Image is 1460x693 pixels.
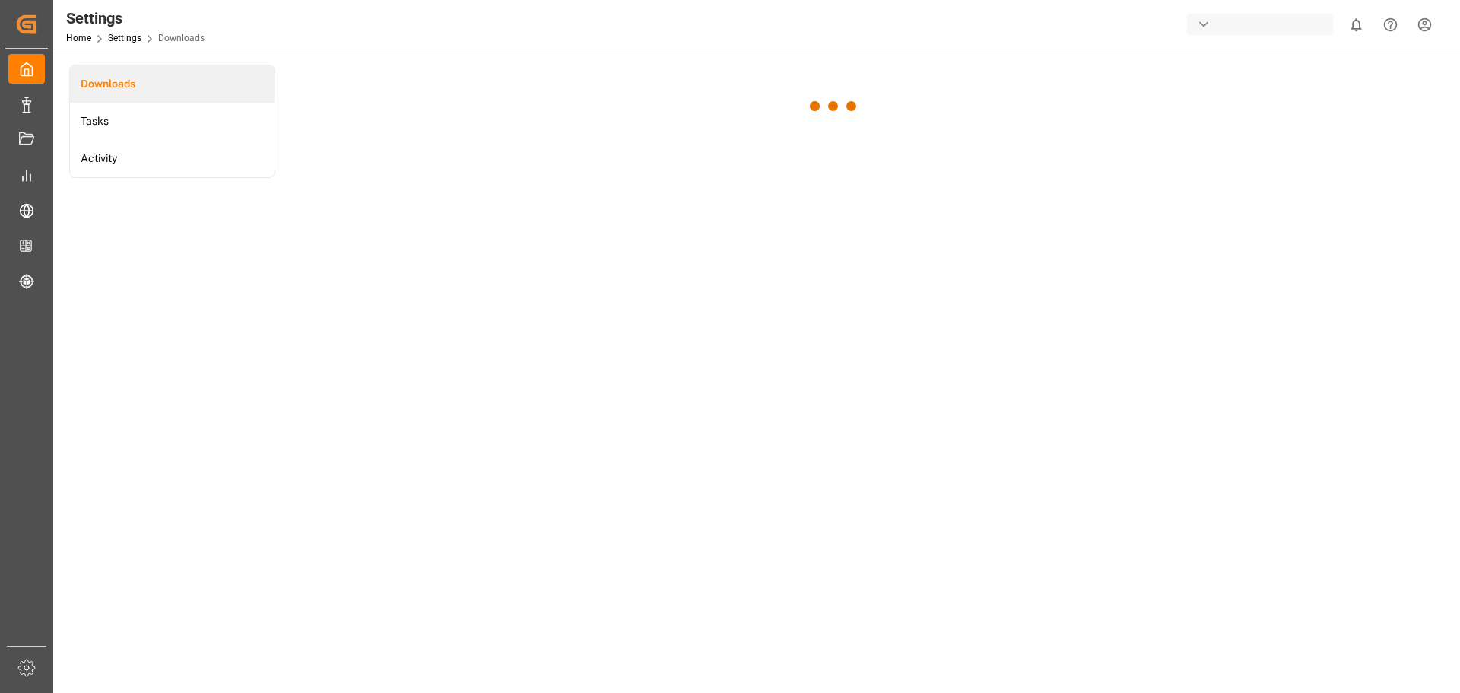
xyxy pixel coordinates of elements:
a: Tasks [70,103,275,140]
button: show 0 new notifications [1339,8,1373,42]
div: Settings [66,7,205,30]
a: Settings [108,33,141,43]
button: Help Center [1373,8,1408,42]
a: Activity [70,140,275,177]
a: Home [66,33,91,43]
a: Downloads [70,65,275,103]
